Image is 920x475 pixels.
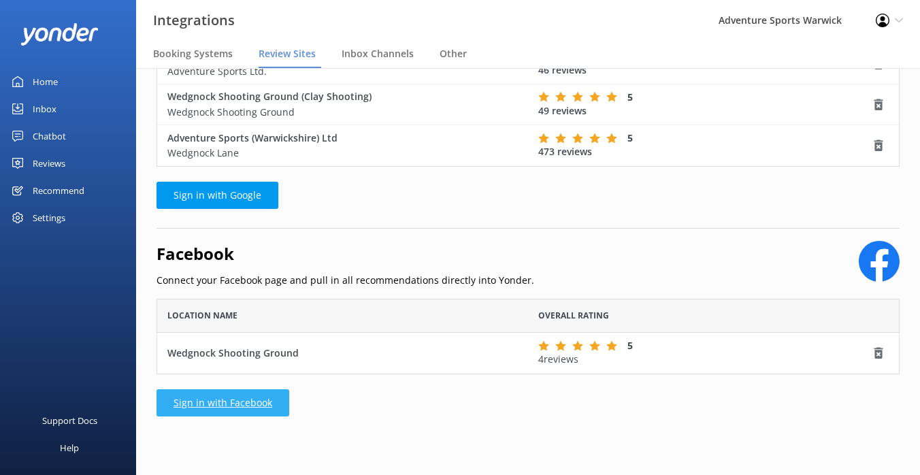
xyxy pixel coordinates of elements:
[259,47,316,61] span: Review Sites
[42,407,97,434] div: Support Docs
[538,131,872,159] div: 473 reviews
[627,339,633,352] span: 5
[60,434,79,461] div: Help
[153,47,233,61] span: Booking Systems
[33,122,66,150] div: Chatbot
[342,47,414,61] span: Inbox Channels
[538,339,872,367] div: 4 reviews
[167,146,518,161] p: Wedgnock Lane
[20,23,99,46] img: yonder-white-logo.png
[153,10,235,31] h3: Integrations
[167,131,518,161] div: Adventure Sports (Warwickshire) Ltd
[33,95,56,122] div: Inbox
[157,44,900,166] div: grid
[167,64,518,79] p: Adventure Sports Ltd.
[157,182,278,209] a: Sign in with Google
[33,150,65,177] div: Reviews
[33,68,58,95] div: Home
[157,389,289,416] a: Sign in with Facebook
[157,333,900,374] div: row
[538,309,609,322] span: Overall Rating
[157,273,534,288] p: Connect your Facebook page and pull in all recommendations directly into Yonder.
[167,346,518,361] div: Wedgnock Shooting Ground
[167,89,518,120] div: Wedgnock Shooting Ground (Clay Shooting)
[157,333,900,374] div: grid
[627,91,633,103] span: 5
[33,204,65,231] div: Settings
[167,105,518,120] p: Wedgnock Shooting Ground
[627,131,633,144] span: 5
[538,91,872,118] div: 49 reviews
[157,241,534,267] h2: Facebook
[33,177,84,204] div: Recommend
[440,47,467,61] span: Other
[167,309,237,322] span: Location Name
